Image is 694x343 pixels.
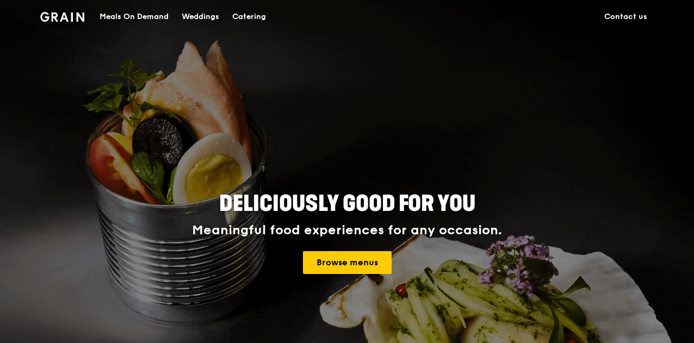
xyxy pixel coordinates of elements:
[175,1,226,33] a: Weddings
[151,223,543,238] div: Meaningful food experiences for any occasion.
[40,12,84,22] img: Grain
[100,1,169,33] div: Meals On Demand
[598,1,654,33] a: Contact us
[219,191,475,217] span: Deliciously good for you
[182,1,219,33] div: Weddings
[303,251,392,274] a: Browse menus
[232,1,266,33] div: Catering
[226,1,272,33] a: Catering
